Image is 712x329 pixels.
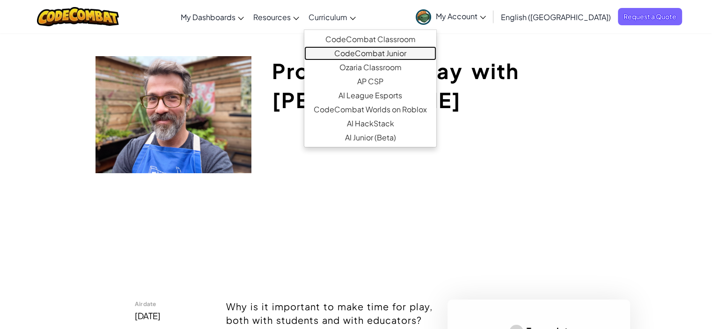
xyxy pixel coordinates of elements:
span: Resources [253,12,291,22]
a: Resources [249,4,304,29]
div: Air date [135,300,212,309]
img: avatar [416,9,431,25]
span: Curriculum [308,12,347,22]
a: Curriculum [304,4,360,29]
a: Request a Quote [618,8,682,25]
a: CodeCombat Worlds on Roblox [304,102,436,117]
a: My Account [411,2,491,31]
h1: [PERSON_NAME] [272,85,578,114]
a: My Dashboards [176,4,249,29]
span: My Account [436,11,486,21]
img: Guest Image [95,56,251,173]
span: English ([GEOGRAPHIC_DATA]) [501,12,611,22]
a: English ([GEOGRAPHIC_DATA]) [496,4,616,29]
span: My Dashboards [181,12,235,22]
a: Ozaria Classroom [304,60,436,74]
a: AI HackStack [304,117,436,131]
h1: Professional Play with [272,56,547,85]
img: CodeCombat logo [37,7,119,26]
a: AI League Esports [304,88,436,102]
a: CodeCombat Junior [304,46,436,60]
div: [DATE] [135,309,212,322]
a: AI Junior (Beta) [304,131,436,145]
a: AP CSP [304,74,436,88]
a: CodeCombat Classroom [304,32,436,46]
